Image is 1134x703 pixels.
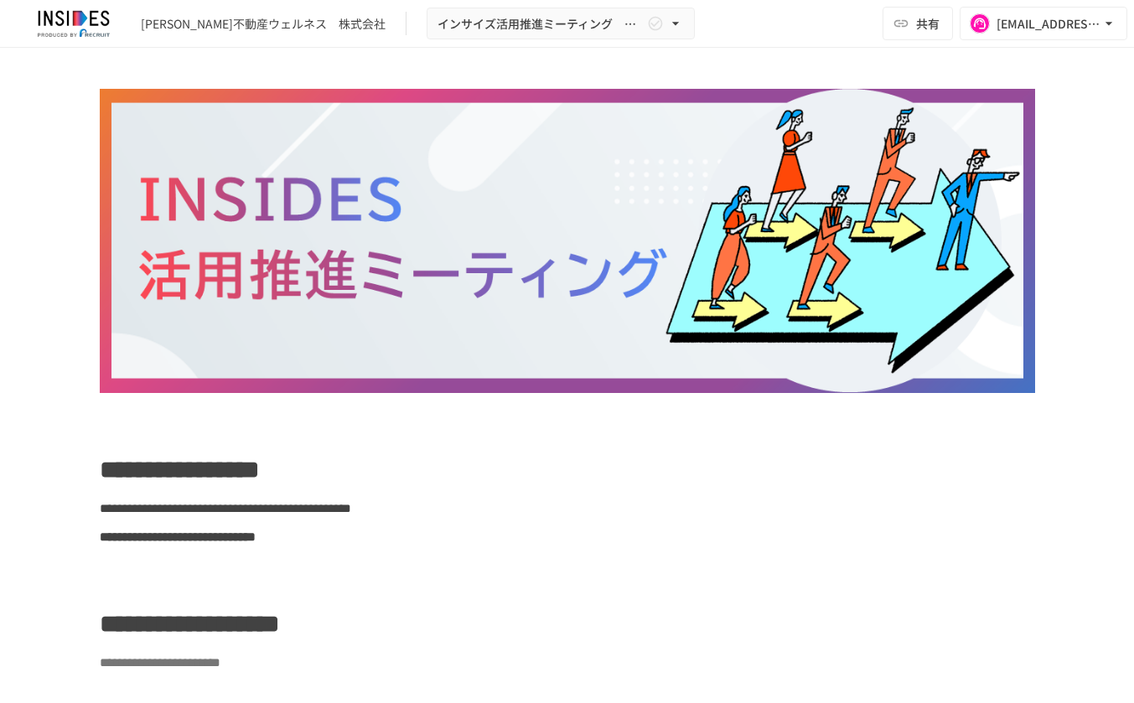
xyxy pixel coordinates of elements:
img: JmGSPSkPjKwBq77AtHmwC7bJguQHJlCRQfAXtnx4WuV [20,10,127,37]
span: インサイズ活用推進ミーティング ～4回目～ [438,13,644,34]
button: 共有 [883,7,953,40]
button: [EMAIL_ADDRESS][DOMAIN_NAME] [960,7,1127,40]
div: [EMAIL_ADDRESS][DOMAIN_NAME] [997,13,1100,34]
img: O5DqIo9zSHPn2EzYg8ZhOL68XrMhaihYNmSUcJ1XRkK [100,89,1035,393]
div: [PERSON_NAME]不動産ウェルネス 株式会社 [141,15,386,33]
span: 共有 [916,14,940,33]
button: インサイズ活用推進ミーティング ～4回目～ [427,8,695,40]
